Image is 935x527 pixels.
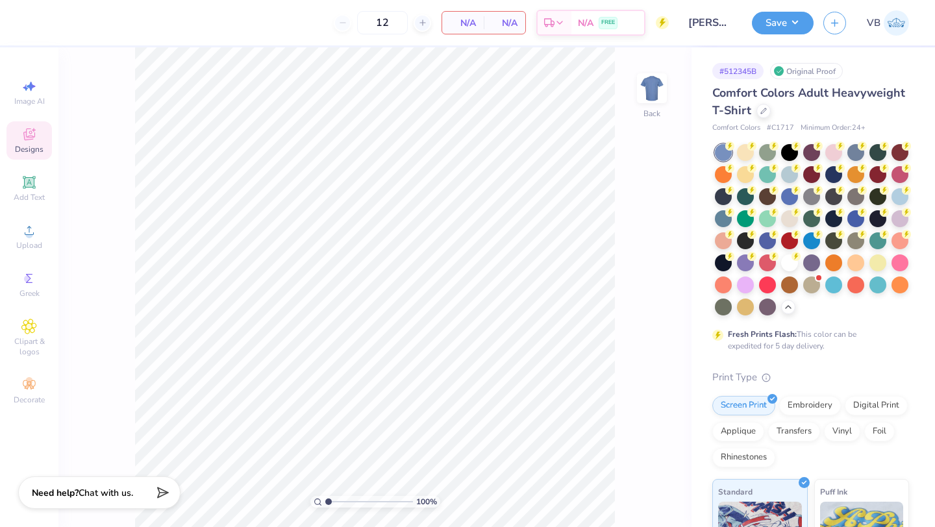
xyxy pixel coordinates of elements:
[867,10,909,36] a: VB
[728,328,888,352] div: This color can be expedited for 5 day delivery.
[357,11,408,34] input: – –
[19,288,40,299] span: Greek
[752,12,814,34] button: Save
[450,16,476,30] span: N/A
[712,422,764,441] div: Applique
[884,10,909,36] img: Victoria Barrett
[643,108,660,119] div: Back
[801,123,866,134] span: Minimum Order: 24 +
[728,329,797,339] strong: Fresh Prints Flash:
[768,422,820,441] div: Transfers
[864,422,895,441] div: Foil
[718,485,753,498] span: Standard
[14,192,45,202] span: Add Text
[845,396,908,415] div: Digital Print
[79,487,133,499] span: Chat with us.
[16,240,42,251] span: Upload
[712,63,764,79] div: # 512345B
[14,96,45,106] span: Image AI
[492,16,517,30] span: N/A
[14,395,45,405] span: Decorate
[416,496,437,508] span: 100 %
[601,18,615,27] span: FREE
[867,16,880,31] span: VB
[712,370,909,385] div: Print Type
[15,144,44,154] span: Designs
[712,123,760,134] span: Comfort Colors
[32,487,79,499] strong: Need help?
[6,336,52,357] span: Clipart & logos
[770,63,843,79] div: Original Proof
[712,85,905,118] span: Comfort Colors Adult Heavyweight T-Shirt
[767,123,794,134] span: # C1717
[779,396,841,415] div: Embroidery
[639,75,665,101] img: Back
[820,485,847,498] span: Puff Ink
[824,422,860,441] div: Vinyl
[712,448,775,467] div: Rhinestones
[712,396,775,415] div: Screen Print
[578,16,593,30] span: N/A
[679,10,742,36] input: Untitled Design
